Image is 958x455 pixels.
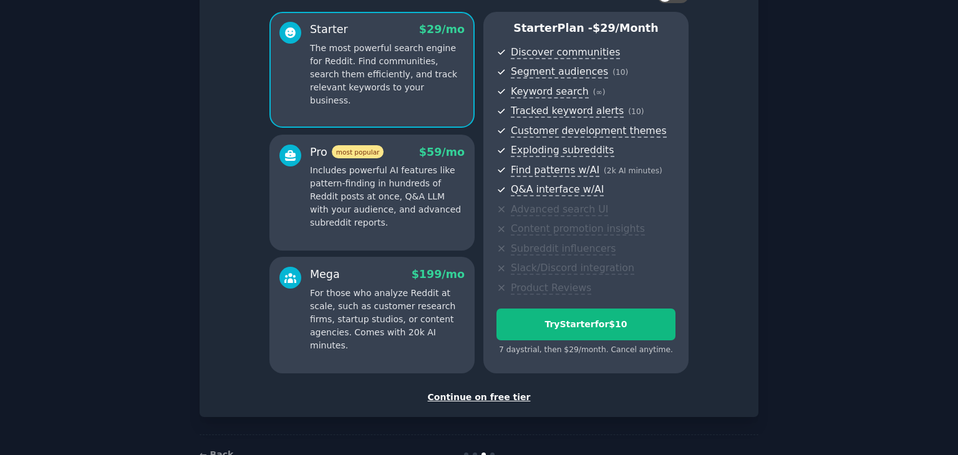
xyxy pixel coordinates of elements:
span: Q&A interface w/AI [511,183,604,196]
span: ( 2k AI minutes ) [604,166,662,175]
div: Pro [310,145,384,160]
div: Continue on free tier [213,391,745,404]
div: Starter [310,22,348,37]
p: For those who analyze Reddit at scale, such as customer research firms, startup studios, or conte... [310,287,465,352]
span: $ 29 /mo [419,23,465,36]
div: Try Starter for $10 [497,318,675,331]
span: Content promotion insights [511,223,645,236]
span: ( 10 ) [612,68,628,77]
span: $ 59 /mo [419,146,465,158]
span: Subreddit influencers [511,242,616,256]
div: 7 days trial, then $ 29 /month . Cancel anytime. [496,345,675,356]
span: $ 29 /month [593,22,659,34]
p: Includes powerful AI features like pattern-finding in hundreds of Reddit posts at once, Q&A LLM w... [310,164,465,229]
span: Discover communities [511,46,620,59]
span: Segment audiences [511,65,608,79]
div: Mega [310,267,340,282]
span: Advanced search UI [511,203,608,216]
span: most popular [332,145,384,158]
span: Customer development themes [511,125,667,138]
button: TryStarterfor$10 [496,309,675,340]
span: Exploding subreddits [511,144,614,157]
span: Tracked keyword alerts [511,105,624,118]
span: $ 199 /mo [412,268,465,280]
span: Slack/Discord integration [511,262,634,275]
span: ( ∞ ) [593,88,606,97]
span: Product Reviews [511,282,591,295]
span: Find patterns w/AI [511,164,599,177]
p: The most powerful search engine for Reddit. Find communities, search them efficiently, and track ... [310,42,465,107]
p: Starter Plan - [496,21,675,36]
span: Keyword search [511,85,589,98]
span: ( 10 ) [628,107,644,116]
